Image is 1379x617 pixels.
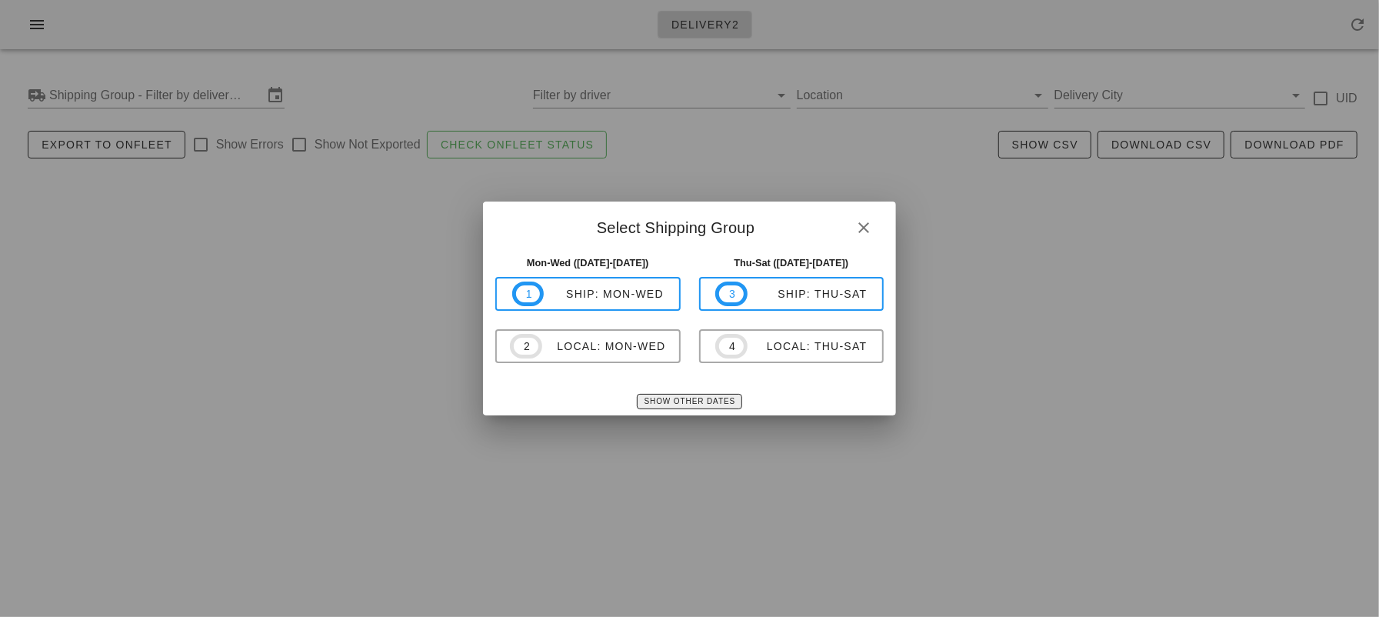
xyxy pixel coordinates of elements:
span: 2 [523,338,529,355]
div: ship: Mon-Wed [544,288,664,300]
button: 2local: Mon-Wed [495,329,681,363]
span: 1 [525,285,531,302]
span: 3 [728,285,734,302]
button: 4local: Thu-Sat [699,329,884,363]
strong: Thu-Sat ([DATE]-[DATE]) [734,257,848,268]
span: 4 [728,338,734,355]
button: Show Other Dates [637,394,742,409]
span: Show Other Dates [644,397,735,405]
button: 1ship: Mon-Wed [495,277,681,311]
div: ship: Thu-Sat [748,288,868,300]
button: 3ship: Thu-Sat [699,277,884,311]
div: Select Shipping Group [483,202,896,249]
div: local: Mon-Wed [542,340,666,352]
div: local: Thu-Sat [748,340,868,352]
strong: Mon-Wed ([DATE]-[DATE]) [527,257,649,268]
